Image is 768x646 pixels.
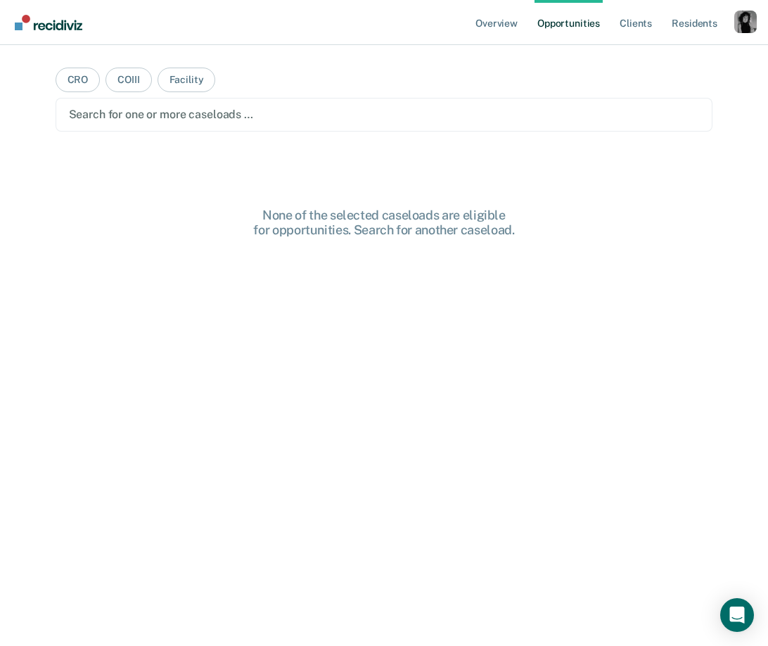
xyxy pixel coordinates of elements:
div: Open Intercom Messenger [720,598,754,632]
div: None of the selected caseloads are eligible for opportunities. Search for another caseload. [159,208,609,238]
button: Profile dropdown button [734,11,757,33]
button: COIII [105,68,151,92]
img: Recidiviz [15,15,82,30]
button: CRO [56,68,101,92]
button: Facility [158,68,216,92]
